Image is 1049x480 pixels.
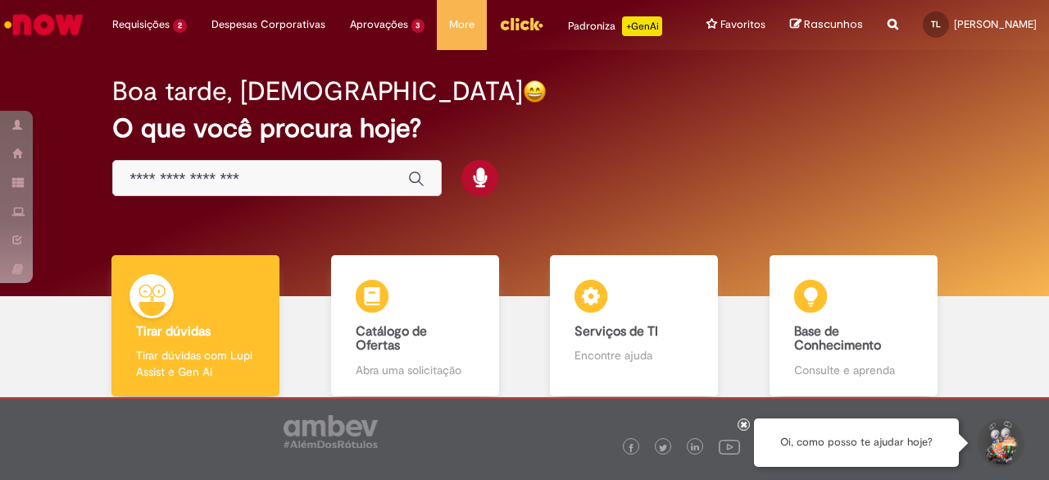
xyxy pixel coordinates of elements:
p: Consulte e aprenda [794,362,913,378]
span: 3 [411,19,425,33]
img: happy-face.png [523,80,547,103]
img: logo_footer_twitter.png [659,444,667,452]
p: +GenAi [622,16,662,36]
a: Serviços de TI Encontre ajuda [524,255,744,397]
img: ServiceNow [2,8,86,41]
h2: Boa tarde, [DEMOGRAPHIC_DATA] [112,77,523,106]
img: logo_footer_ambev_rotulo_gray.png [284,415,378,448]
b: Tirar dúvidas [136,323,211,340]
img: logo_footer_facebook.png [627,444,635,452]
span: 2 [173,19,187,33]
span: Rascunhos [804,16,863,32]
b: Catálogo de Ofertas [356,323,427,354]
span: TL [931,19,941,30]
span: Aprovações [350,16,408,33]
span: Requisições [112,16,170,33]
div: Oi, como posso te ajudar hoje? [754,418,959,467]
span: Favoritos [720,16,765,33]
p: Tirar dúvidas com Lupi Assist e Gen Ai [136,347,255,380]
b: Base de Conhecimento [794,323,881,354]
img: logo_footer_linkedin.png [691,443,699,453]
button: Iniciar Conversa de Suporte [975,418,1024,468]
a: Rascunhos [790,17,863,33]
span: Despesas Corporativas [211,16,325,33]
a: Base de Conhecimento Consulte e aprenda [744,255,964,397]
span: More [449,16,475,33]
p: Abra uma solicitação [356,362,475,378]
img: click_logo_yellow_360x200.png [499,11,543,36]
a: Catálogo de Ofertas Abra uma solicitação [306,255,525,397]
h2: O que você procura hoje? [112,114,936,143]
div: Padroniza [568,16,662,36]
p: Encontre ajuda [574,347,693,363]
span: [PERSON_NAME] [954,17,1037,31]
b: Serviços de TI [574,323,658,340]
img: logo_footer_youtube.png [719,436,740,457]
a: Tirar dúvidas Tirar dúvidas com Lupi Assist e Gen Ai [86,255,306,397]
